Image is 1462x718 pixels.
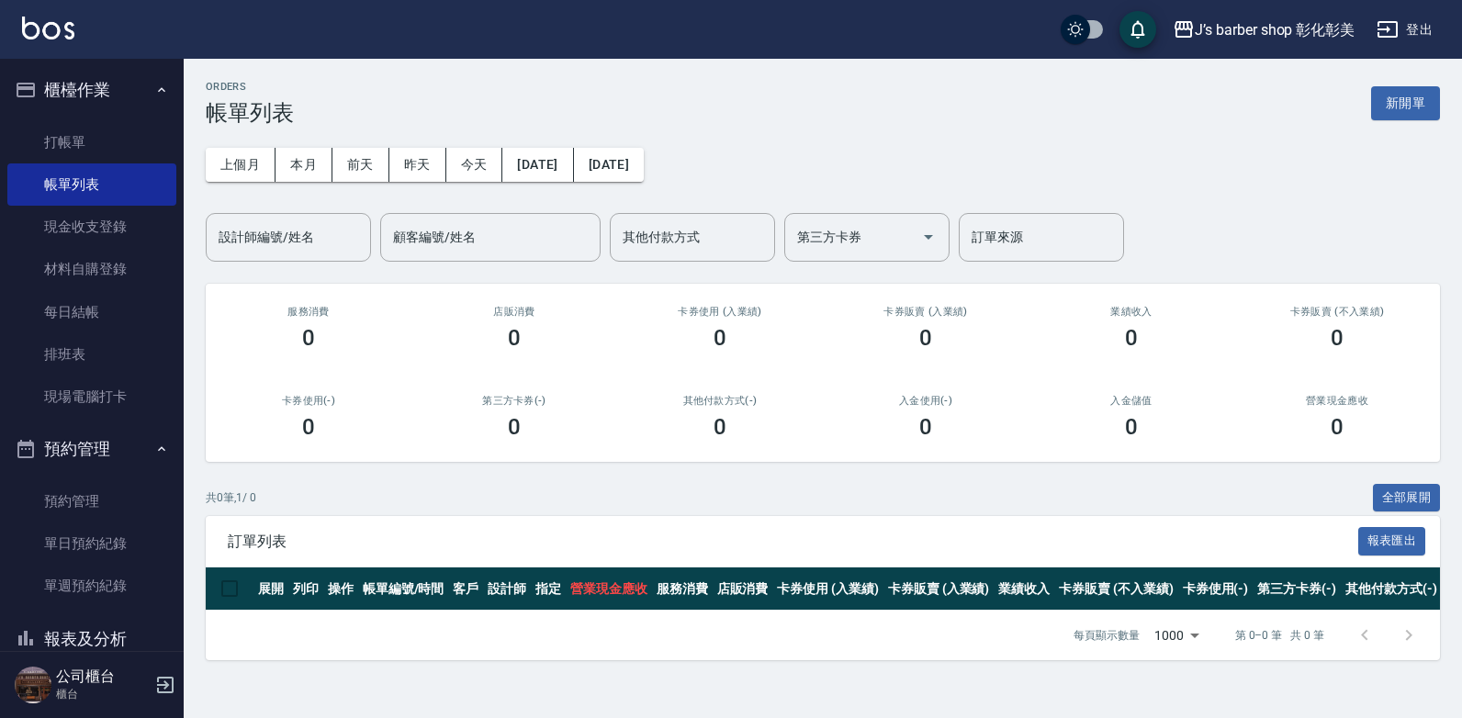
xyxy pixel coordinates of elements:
[914,222,943,252] button: Open
[714,325,726,351] h3: 0
[7,480,176,522] a: 預約管理
[772,567,883,611] th: 卡券使用 (入業績)
[448,567,483,611] th: 客戶
[845,395,1007,407] h2: 入金使用(-)
[228,306,389,318] h3: 服務消費
[56,668,150,686] h5: 公司櫃台
[713,567,773,611] th: 店販消費
[1331,325,1344,351] h3: 0
[1119,11,1156,48] button: save
[1331,414,1344,440] h3: 0
[22,17,74,39] img: Logo
[389,148,446,182] button: 昨天
[1178,567,1254,611] th: 卡券使用(-)
[7,206,176,248] a: 現金收支登錄
[1369,13,1440,47] button: 登出
[206,100,294,126] h3: 帳單列表
[1256,395,1418,407] h2: 營業現金應收
[1256,306,1418,318] h2: 卡券販賣 (不入業績)
[302,325,315,351] h3: 0
[206,148,276,182] button: 上個月
[206,489,256,506] p: 共 0 筆, 1 / 0
[574,148,644,182] button: [DATE]
[446,148,503,182] button: 今天
[7,376,176,418] a: 現場電腦打卡
[1373,484,1441,512] button: 全部展開
[639,395,801,407] h2: 其他付款方式(-)
[7,615,176,663] button: 報表及分析
[56,686,150,702] p: 櫃台
[919,325,932,351] h3: 0
[7,66,176,114] button: 櫃檯作業
[7,425,176,473] button: 預約管理
[288,567,323,611] th: 列印
[508,414,521,440] h3: 0
[433,395,595,407] h2: 第三方卡券(-)
[228,395,389,407] h2: 卡券使用(-)
[1051,395,1212,407] h2: 入金儲值
[1371,86,1440,120] button: 新開單
[845,306,1007,318] h2: 卡券販賣 (入業績)
[1125,325,1138,351] h3: 0
[358,567,449,611] th: 帳單編號/時間
[332,148,389,182] button: 前天
[433,306,595,318] h2: 店販消費
[566,567,652,611] th: 營業現金應收
[1147,611,1206,660] div: 1000
[1125,414,1138,440] h3: 0
[1074,627,1140,644] p: 每頁顯示數量
[323,567,358,611] th: 操作
[919,414,932,440] h3: 0
[652,567,713,611] th: 服務消費
[7,248,176,290] a: 材料自購登錄
[206,81,294,93] h2: ORDERS
[7,565,176,607] a: 單週預約紀錄
[15,667,51,703] img: Person
[1358,527,1426,555] button: 報表匯出
[1165,11,1362,49] button: J’s barber shop 彰化彰美
[7,291,176,333] a: 每日結帳
[1341,567,1442,611] th: 其他付款方式(-)
[7,121,176,163] a: 打帳單
[994,567,1054,611] th: 業績收入
[253,567,288,611] th: 展開
[502,148,573,182] button: [DATE]
[302,414,315,440] h3: 0
[1235,627,1324,644] p: 第 0–0 筆 共 0 筆
[483,567,531,611] th: 設計師
[1371,94,1440,111] a: 新開單
[7,163,176,206] a: 帳單列表
[7,522,176,565] a: 單日預約紀錄
[531,567,566,611] th: 指定
[1195,18,1355,41] div: J’s barber shop 彰化彰美
[883,567,995,611] th: 卡券販賣 (入業績)
[1253,567,1341,611] th: 第三方卡券(-)
[1358,532,1426,549] a: 報表匯出
[714,414,726,440] h3: 0
[1051,306,1212,318] h2: 業績收入
[639,306,801,318] h2: 卡券使用 (入業績)
[276,148,332,182] button: 本月
[508,325,521,351] h3: 0
[228,533,1358,551] span: 訂單列表
[1054,567,1177,611] th: 卡券販賣 (不入業績)
[7,333,176,376] a: 排班表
